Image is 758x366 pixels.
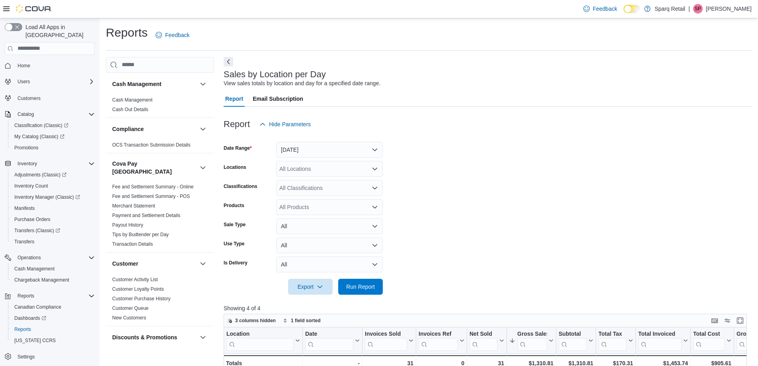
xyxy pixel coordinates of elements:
button: Cash Management [8,263,98,274]
span: Catalog [18,111,34,117]
a: Customer Queue [112,305,148,311]
h3: Cova Pay [GEOGRAPHIC_DATA] [112,160,197,176]
span: 3 columns hidden [235,317,276,324]
button: Manifests [8,203,98,214]
span: Inventory [14,159,95,168]
span: Settings [18,354,35,360]
span: Cash Management [11,264,95,274]
label: Is Delivery [224,260,247,266]
button: Reports [14,291,37,301]
div: Subtotal [559,331,587,338]
span: Reports [14,326,31,333]
div: Subtotal [559,331,587,351]
span: Chargeback Management [14,277,69,283]
button: Operations [2,252,98,263]
span: Inventory Manager (Classic) [14,194,80,200]
span: Adjustments (Classic) [11,170,95,180]
a: Merchant Statement [112,203,155,209]
span: Reports [14,291,95,301]
span: Payout History [112,222,143,228]
a: New Customers [112,315,146,321]
span: Users [18,78,30,85]
button: Export [288,279,333,295]
a: Chargeback Management [11,275,72,285]
a: My Catalog (Classic) [8,131,98,142]
button: Enter fullscreen [735,316,745,325]
span: Catalog [14,110,95,119]
h3: Compliance [112,125,144,133]
div: View sales totals by location and day for a specified date range. [224,79,380,88]
a: Inventory Manager (Classic) [11,192,83,202]
a: Canadian Compliance [11,302,64,312]
div: Compliance [106,140,214,153]
button: Next [224,57,233,67]
div: Date [305,331,353,351]
div: Cash Management [106,95,214,117]
div: Location [226,331,294,351]
a: Purchase Orders [11,215,54,224]
a: Adjustments (Classic) [8,169,98,180]
div: Total Invoiced [638,331,682,338]
a: Tips by Budtender per Day [112,232,169,237]
button: Users [14,77,33,86]
div: Total Cost [693,331,725,351]
a: Cash Management [112,97,152,103]
button: Open list of options [372,204,378,210]
a: Classification (Classic) [8,120,98,131]
span: Operations [18,254,41,261]
h3: Sales by Location per Day [224,70,326,79]
div: Invoices Ref [419,331,458,351]
button: Customer [198,259,208,268]
div: Invoices Ref [419,331,458,338]
button: Invoices Sold [365,331,413,351]
span: SP [695,4,701,14]
a: Adjustments (Classic) [11,170,70,180]
div: Gross Sales [517,331,547,351]
div: Scott Perrin [693,4,703,14]
span: Manifests [11,204,95,213]
span: Fee and Settlement Summary - Online [112,184,194,190]
button: Display options [723,316,732,325]
a: [US_STATE] CCRS [11,336,59,345]
label: Products [224,202,244,209]
span: Chargeback Management [11,275,95,285]
a: My Catalog (Classic) [11,132,68,141]
a: Customers [14,94,44,103]
p: Sparq Retail [655,4,685,14]
button: Customer [112,260,197,268]
button: Catalog [14,110,37,119]
span: Promotions [14,145,39,151]
span: Users [14,77,95,86]
label: Use Type [224,241,244,247]
span: Inventory [18,160,37,167]
a: Manifests [11,204,38,213]
button: Cash Management [198,79,208,89]
div: Gross Sales [517,331,547,338]
button: Purchase Orders [8,214,98,225]
button: Open list of options [372,185,378,191]
h3: Discounts & Promotions [112,333,177,341]
span: Email Subscription [253,91,303,107]
div: Invoices Sold [365,331,407,338]
button: Catalog [2,109,98,120]
a: Fee and Settlement Summary - POS [112,194,190,199]
label: Locations [224,164,246,170]
input: Dark Mode [624,5,640,13]
p: Showing 4 of 4 [224,304,752,312]
button: Total Tax [598,331,633,351]
label: Classifications [224,183,257,190]
span: Customers [18,95,41,102]
button: Customers [2,92,98,104]
span: Inventory Count [14,183,48,189]
a: Reports [11,325,34,334]
span: OCS Transaction Submission Details [112,142,191,148]
span: Adjustments (Classic) [14,172,66,178]
button: Keyboard shortcuts [710,316,719,325]
span: 1 field sorted [291,317,321,324]
span: Cash Management [14,266,55,272]
button: Total Invoiced [638,331,688,351]
div: Date [305,331,353,338]
button: Open list of options [372,166,378,172]
a: Dashboards [11,313,49,323]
